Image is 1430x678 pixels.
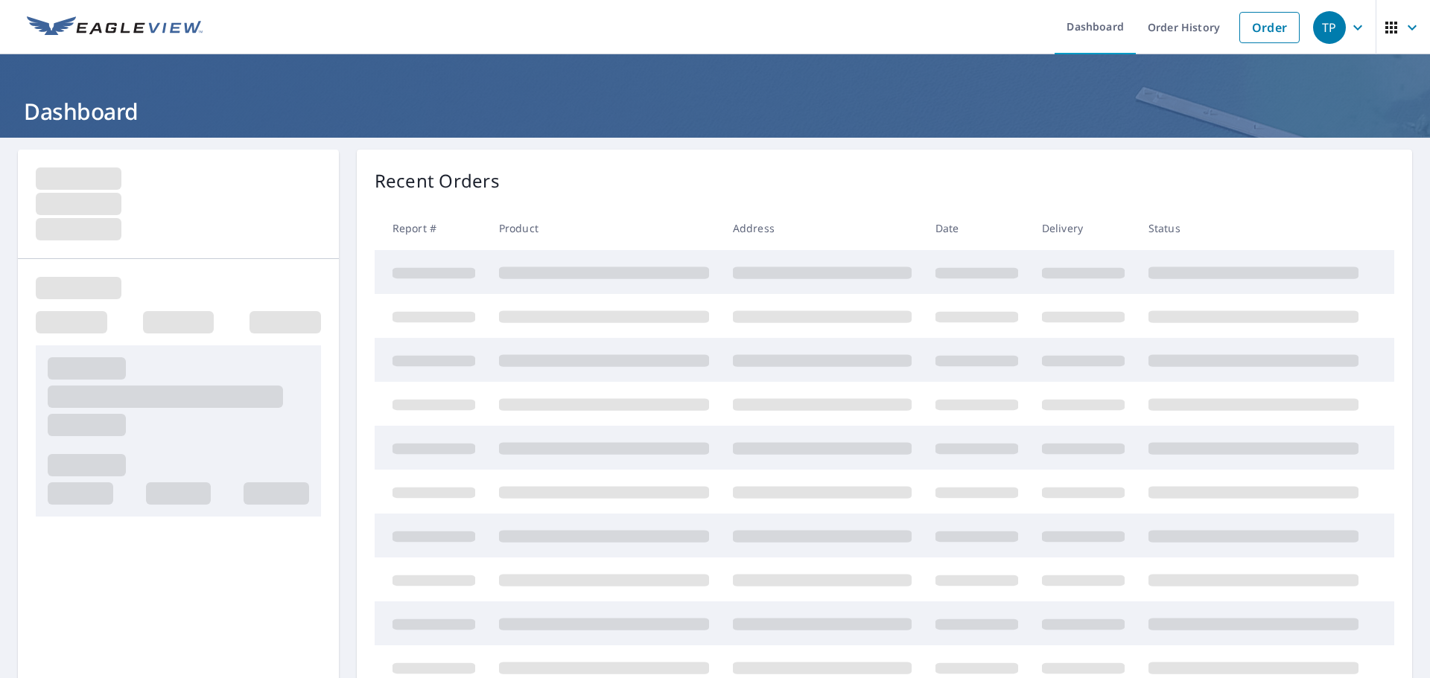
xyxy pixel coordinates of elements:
[375,167,500,194] p: Recent Orders
[18,96,1412,127] h1: Dashboard
[924,206,1030,250] th: Date
[1239,12,1300,43] a: Order
[1137,206,1370,250] th: Status
[27,16,203,39] img: EV Logo
[1313,11,1346,44] div: TP
[721,206,924,250] th: Address
[1030,206,1137,250] th: Delivery
[487,206,721,250] th: Product
[375,206,487,250] th: Report #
